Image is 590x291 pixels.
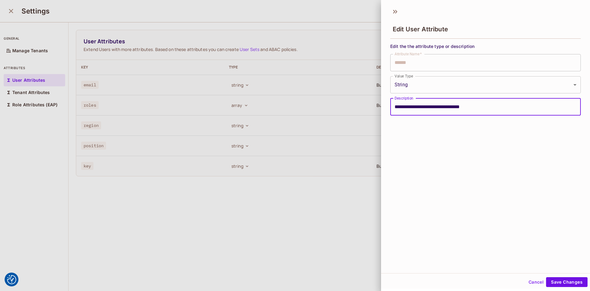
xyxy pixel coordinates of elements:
button: Consent Preferences [7,275,16,284]
img: Revisit consent button [7,275,16,284]
button: Cancel [526,277,546,287]
span: Edit User Attribute [393,26,448,33]
label: Value Type [395,73,413,79]
label: Attribute Name [395,51,422,57]
div: String [390,76,581,93]
label: Description [395,96,413,101]
span: Edit the the attribute type or description [390,43,581,49]
button: Save Changes [546,277,588,287]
